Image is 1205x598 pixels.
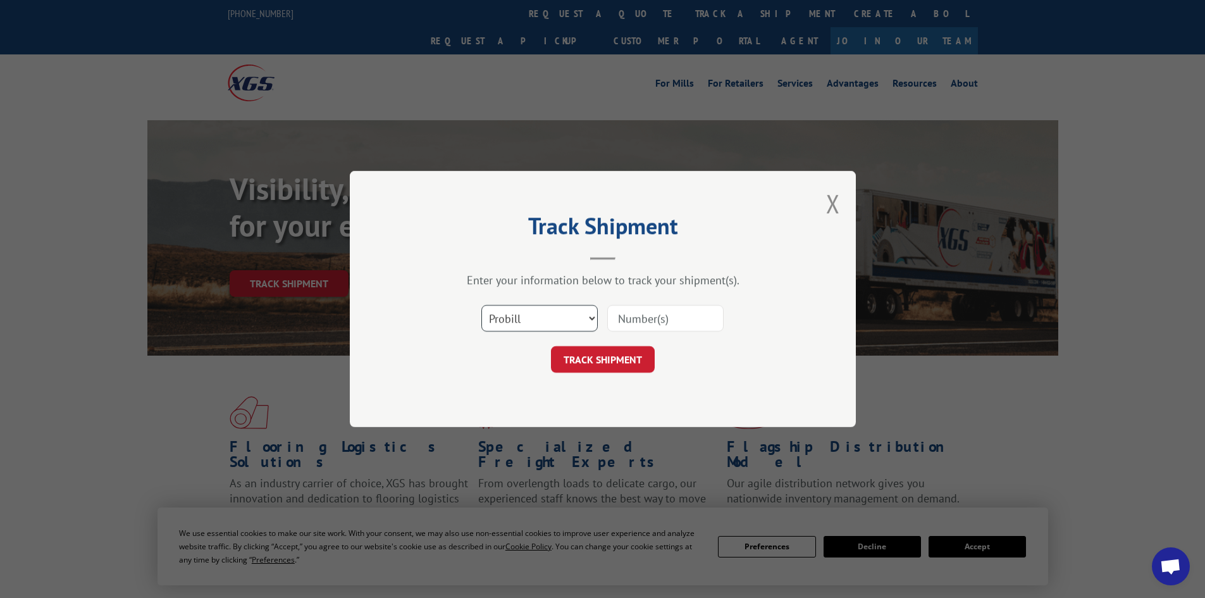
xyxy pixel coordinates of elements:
button: TRACK SHIPMENT [551,346,655,373]
input: Number(s) [607,305,724,332]
button: Close modal [826,187,840,220]
div: Enter your information below to track your shipment(s). [413,273,793,287]
div: Open chat [1152,547,1190,585]
h2: Track Shipment [413,217,793,241]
